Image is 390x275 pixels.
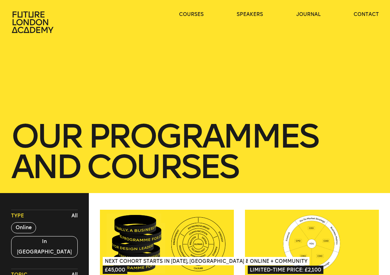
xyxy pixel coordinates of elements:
[11,236,78,258] button: In [GEOGRAPHIC_DATA]
[103,257,281,265] span: Next Cohort Starts in [DATE], [GEOGRAPHIC_DATA] & [US_STATE]
[11,212,24,219] span: Type
[237,11,263,18] a: speakers
[296,11,321,18] a: journal
[179,11,204,18] a: courses
[103,266,127,274] span: £45,000
[354,11,379,18] a: contact
[11,121,379,182] h1: our Programmes and courses
[248,257,310,265] span: Online + Community
[11,222,36,233] button: Online
[70,211,79,221] button: All
[248,266,323,274] span: Limited-time price: £2,100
